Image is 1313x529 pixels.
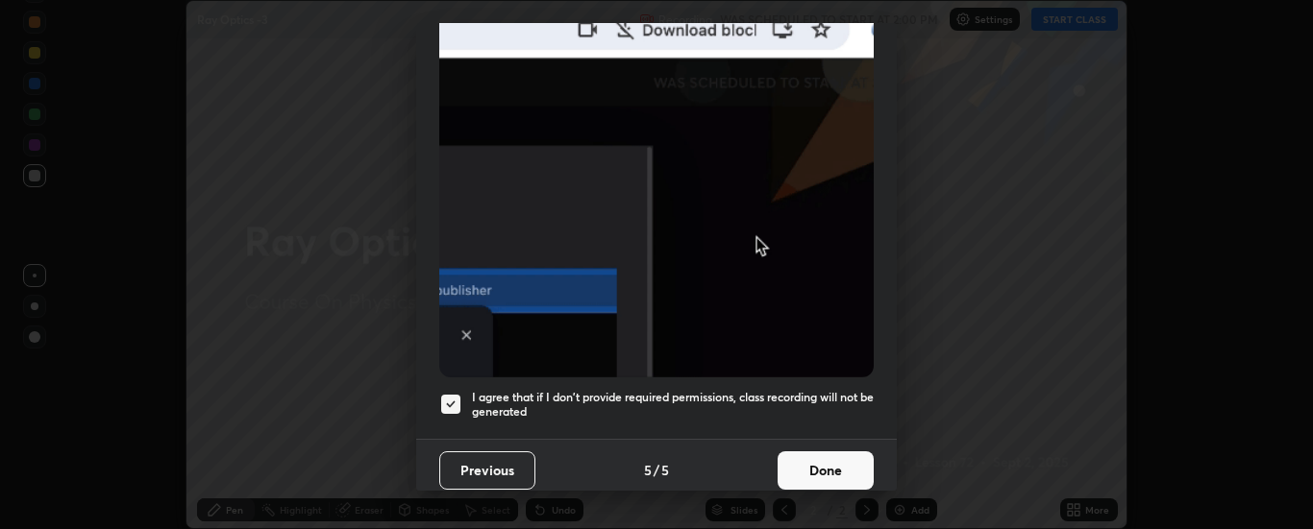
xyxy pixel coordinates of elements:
[778,451,874,490] button: Done
[439,451,535,490] button: Previous
[654,460,659,480] h4: /
[472,390,874,420] h5: I agree that if I don't provide required permissions, class recording will not be generated
[644,460,652,480] h4: 5
[661,460,669,480] h4: 5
